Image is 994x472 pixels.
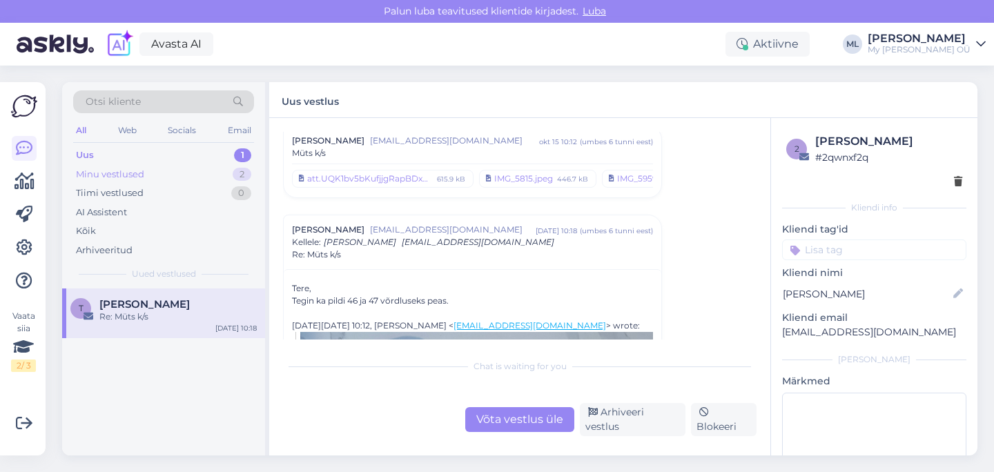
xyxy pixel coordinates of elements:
div: IMG_5959.jpeg [617,173,677,185]
div: Aktiivne [725,32,810,57]
div: Tegin ka pildi 46 ja 47 võrdluseks peas. [292,295,653,307]
div: att.UQK1bv5bKufjjgRapBDxEUCmhwWgUc567ShDX-ye0P8.jpeg [307,173,433,185]
span: Re: Müts k/s [292,248,341,261]
div: 1 [234,148,251,162]
input: Lisa tag [782,239,966,260]
div: ML [843,35,862,54]
span: Luba [578,5,610,17]
div: [PERSON_NAME] [815,133,962,150]
div: okt 15 10:12 [539,137,577,147]
div: Kliendi info [782,201,966,214]
a: Avasta AI [139,32,213,56]
div: [DATE] 10:18 [215,323,257,333]
div: [DATE] 10:18 [536,226,577,236]
div: [PERSON_NAME] [868,33,971,44]
div: Re: Müts k/s [99,311,257,323]
div: ( umbes 6 tunni eest ) [580,137,653,147]
div: Tere, [292,282,653,295]
p: [EMAIL_ADDRESS][DOMAIN_NAME] [782,325,966,340]
span: [PERSON_NAME] [292,135,364,147]
div: Web [115,121,139,139]
div: 446.7 kB [556,173,589,185]
div: Tiimi vestlused [76,186,144,200]
span: Kellele : [292,237,321,247]
div: Kõik [76,224,96,238]
span: Müts k/s [292,147,326,159]
div: # 2qwnxf2q [815,150,962,165]
div: Vaata siia [11,310,36,372]
p: Kliendi nimi [782,266,966,280]
div: Blokeeri [691,403,757,436]
span: [EMAIL_ADDRESS][DOMAIN_NAME] [402,237,554,247]
span: Uued vestlused [132,268,196,280]
span: [PERSON_NAME] [292,224,364,236]
div: Arhiveeri vestlus [580,403,685,436]
div: All [73,121,89,139]
input: Lisa nimi [783,286,951,302]
p: Kliendi email [782,311,966,325]
div: Socials [165,121,199,139]
div: [DATE][DATE] 10:12, [PERSON_NAME] < > wrote: [292,319,653,332]
div: [PERSON_NAME] [782,353,966,366]
div: Uus [76,148,94,162]
span: [EMAIL_ADDRESS][DOMAIN_NAME] [370,224,536,236]
span: [PERSON_NAME] [324,237,396,247]
div: AI Assistent [76,206,127,219]
div: IMG_5815.jpeg [494,173,553,185]
div: Arhiveeritud [76,244,133,257]
div: 615.9 kB [436,173,467,185]
div: Minu vestlused [76,168,144,181]
div: 2 / 3 [11,360,36,372]
a: [EMAIL_ADDRESS][DOMAIN_NAME] [454,320,606,331]
img: explore-ai [105,30,134,59]
div: 2 [233,168,251,181]
div: ( umbes 6 tunni eest ) [580,226,653,236]
span: T [79,303,84,313]
div: Chat is waiting for you [283,360,757,373]
p: Märkmed [782,374,966,389]
span: [EMAIL_ADDRESS][DOMAIN_NAME] [370,135,539,147]
span: Otsi kliente [86,95,141,109]
span: Triinu Haller [99,298,190,311]
label: Uus vestlus [282,90,339,109]
p: Kliendi tag'id [782,222,966,237]
div: 0 [231,186,251,200]
span: 2 [795,144,799,154]
div: My [PERSON_NAME] OÜ [868,44,971,55]
img: Askly Logo [11,93,37,119]
div: Võta vestlus üle [465,407,574,432]
a: [PERSON_NAME]My [PERSON_NAME] OÜ [868,33,986,55]
div: Email [225,121,254,139]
